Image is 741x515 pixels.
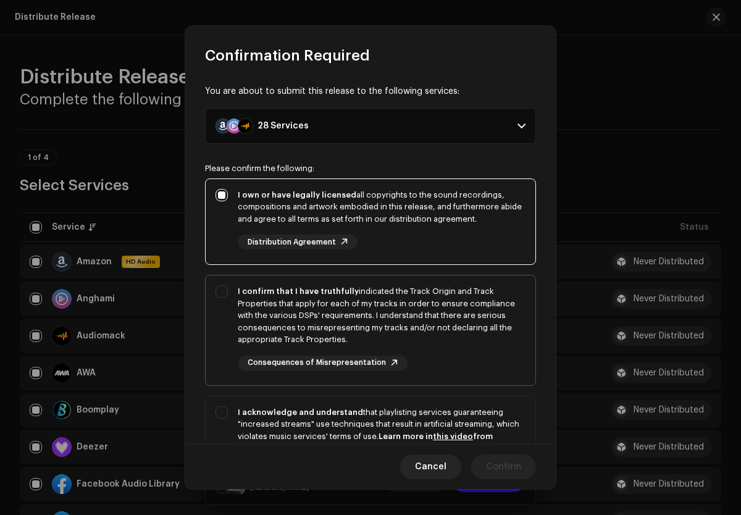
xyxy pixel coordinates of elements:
[248,359,386,367] span: Consequences of Misrepresentation
[205,85,536,98] div: You are about to submit this release to the following services:
[471,454,536,479] button: Confirm
[205,275,536,386] p-togglebutton: I confirm that I have truthfullyindicated the Track Origin and Track Properties that apply for ea...
[238,408,363,416] strong: I acknowledge and understand
[486,454,521,479] span: Confirm
[205,178,536,266] p-togglebutton: I own or have legally licensedall copyrights to the sound recordings, compositions and artwork em...
[400,454,461,479] button: Cancel
[205,46,370,65] span: Confirmation Required
[238,285,525,346] div: indicated the Track Origin and Track Properties that apply for each of my tracks in order to ensu...
[205,108,536,144] p-accordion-header: 28 Services
[205,164,536,174] div: Please confirm the following:
[257,121,309,131] div: 28 Services
[205,396,536,514] p-togglebutton: I acknowledge and understandthat playlisting services guaranteeing "increased streams" use techni...
[415,454,446,479] span: Cancel
[248,238,336,246] span: Distribution Agreement
[238,189,525,225] div: all copyrights to the sound recordings, compositions and artwork embodied in this release, and fu...
[238,287,359,295] strong: I confirm that I have truthfully
[238,191,356,199] strong: I own or have legally licensed
[238,406,525,454] div: that playlisting services guaranteeing "increased streams" use techniques that result in artifici...
[433,432,473,440] a: this video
